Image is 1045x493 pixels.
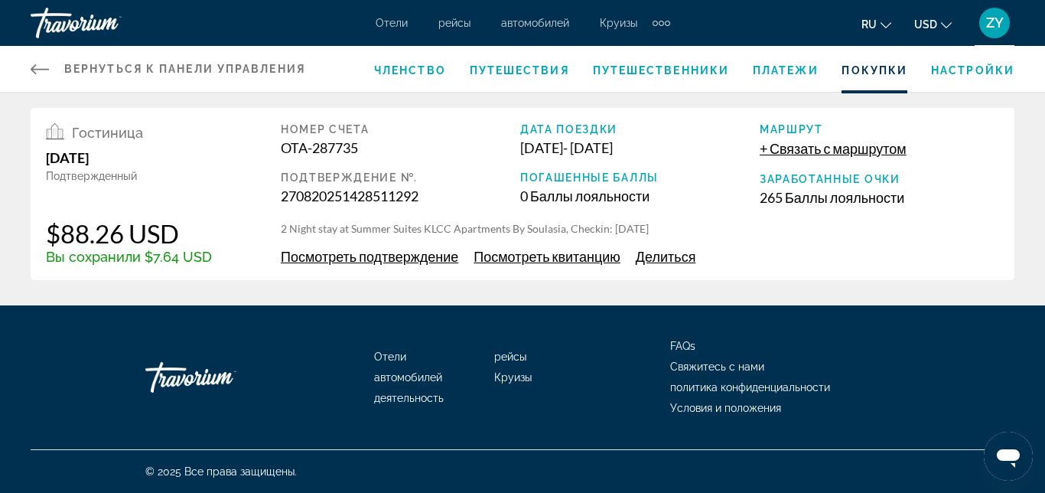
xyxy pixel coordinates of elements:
a: Отели [374,351,406,363]
a: Круизы [494,371,532,384]
span: ru [861,18,877,31]
a: Членство [374,64,446,77]
button: + Связать с маршрутом [760,139,907,158]
button: Change language [861,13,891,35]
a: Путешественники [593,64,730,77]
a: деятельность [374,392,444,404]
iframe: Button to launch messaging window [984,432,1033,481]
a: Вернуться к панели управления [31,46,305,92]
div: 265 Баллы лояльности [760,189,999,206]
a: Платежи [753,64,819,77]
a: Свяжитесь с нами [670,361,764,373]
span: USD [914,18,937,31]
div: Заработанные очки [760,173,999,185]
button: User Menu [975,7,1014,39]
div: 0 Баллы лояльности [520,188,760,204]
a: политика конфиденциальности [670,381,830,393]
a: автомобилей [374,371,442,384]
div: Погашенные баллы [520,171,760,184]
div: Подтверждение №. [281,171,520,184]
span: Посмотреть подтверждение [281,248,458,265]
span: Гостиница [72,125,143,141]
div: Дата поездки [520,123,760,135]
div: $88.26 USD [46,218,212,249]
p: 2 Night stay at Summer Suites KLCC Apartments By Soulasia, Checkin: [DATE] [281,221,999,237]
a: автомобилей [501,17,569,29]
span: Делиться [636,248,696,265]
a: Travorium [31,3,184,43]
a: рейсы [494,351,526,363]
div: Маршрут [760,123,999,135]
a: FAQs [670,340,695,352]
span: + Связать с маршрутом [760,140,907,157]
a: Настройки [931,64,1014,77]
span: © 2025 Все права защищены. [145,465,297,478]
div: [DATE] [46,149,212,166]
div: Вы сохранили $7.64 USD [46,249,212,265]
a: Покупки [842,64,907,77]
div: 270820251428511292 [281,188,520,204]
span: Посмотреть квитанцию [474,248,620,265]
span: ZY [986,15,1004,31]
button: Change currency [914,13,952,35]
a: Go Home [145,354,298,400]
a: Путешествия [470,64,569,77]
span: Вернуться к панели управления [64,63,305,75]
a: Отели [376,17,408,29]
div: [DATE] - [DATE] [520,139,760,156]
button: Extra navigation items [653,11,670,35]
a: рейсы [438,17,470,29]
div: Подтвержденный [46,170,212,182]
a: Круизы [600,17,637,29]
div: OTA-287735 [281,139,520,156]
a: Условия и положения [670,402,781,414]
div: Номер счета [281,123,520,135]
